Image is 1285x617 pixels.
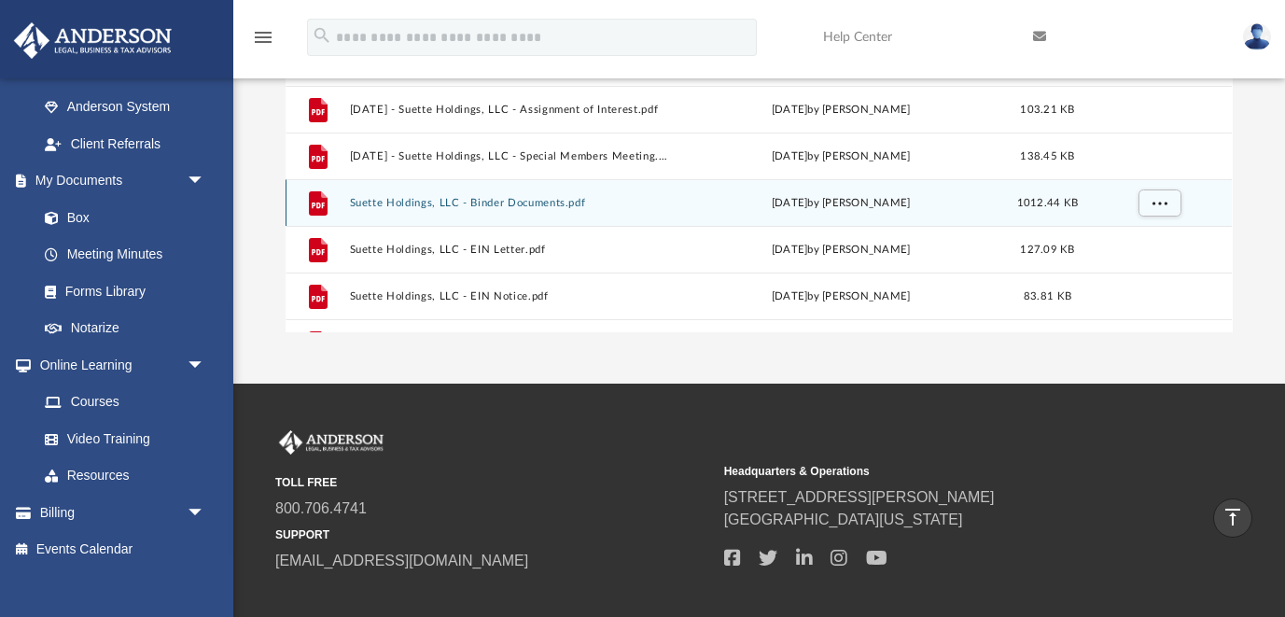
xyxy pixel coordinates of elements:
small: Headquarters & Operations [724,463,1160,480]
div: [DATE] by [PERSON_NAME] [680,101,1002,118]
a: Box [26,199,215,236]
i: menu [252,26,274,49]
a: vertical_align_top [1213,498,1252,538]
button: [DATE] - Suette Holdings, LLC - Special Members Meeting.pdf [350,150,672,162]
small: SUPPORT [275,526,711,543]
a: 800.706.4741 [275,500,367,516]
small: TOLL FREE [275,474,711,491]
span: 83.81 KB [1024,290,1071,301]
span: arrow_drop_down [187,162,224,201]
span: 138.45 KB [1021,150,1075,161]
div: [DATE] by [PERSON_NAME] [680,147,1002,164]
img: User Pic [1243,23,1271,50]
i: search [312,25,332,46]
div: [DATE] by [PERSON_NAME] [680,241,1002,258]
a: Billingarrow_drop_down [13,494,233,531]
a: Video Training [26,420,215,457]
a: Forms Library [26,273,215,310]
button: More options [1138,189,1181,217]
a: [STREET_ADDRESS][PERSON_NAME] [724,489,995,505]
a: Notarize [26,310,224,347]
a: Courses [26,384,224,421]
a: Resources [26,457,224,495]
a: [EMAIL_ADDRESS][DOMAIN_NAME] [275,553,528,568]
img: Anderson Advisors Platinum Portal [275,430,387,455]
a: Events Calendar [13,531,233,568]
button: [DATE] - Suette Holdings, LLC - Assignment of Interest.pdf [350,104,672,116]
div: [DATE] by [PERSON_NAME] [680,194,1002,211]
button: Suette Holdings, LLC - Binder Documents.pdf [350,197,672,209]
span: 1012.44 KB [1017,197,1079,207]
button: Suette Holdings, LLC - EIN Letter.pdf [350,244,672,256]
a: [GEOGRAPHIC_DATA][US_STATE] [724,512,963,527]
span: 103.21 KB [1021,104,1075,114]
a: Client Referrals [26,125,224,162]
a: menu [252,35,274,49]
a: Meeting Minutes [26,236,224,273]
a: Anderson System [26,89,224,126]
i: vertical_align_top [1222,506,1244,528]
span: 127.09 KB [1021,244,1075,254]
a: My Documentsarrow_drop_down [13,162,224,200]
a: Online Learningarrow_drop_down [13,346,224,384]
span: arrow_drop_down [187,494,224,532]
img: Anderson Advisors Platinum Portal [8,22,177,59]
div: [DATE] by [PERSON_NAME] [680,287,1002,304]
button: Suette Holdings, LLC - EIN Notice.pdf [350,290,672,302]
span: arrow_drop_down [187,346,224,385]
